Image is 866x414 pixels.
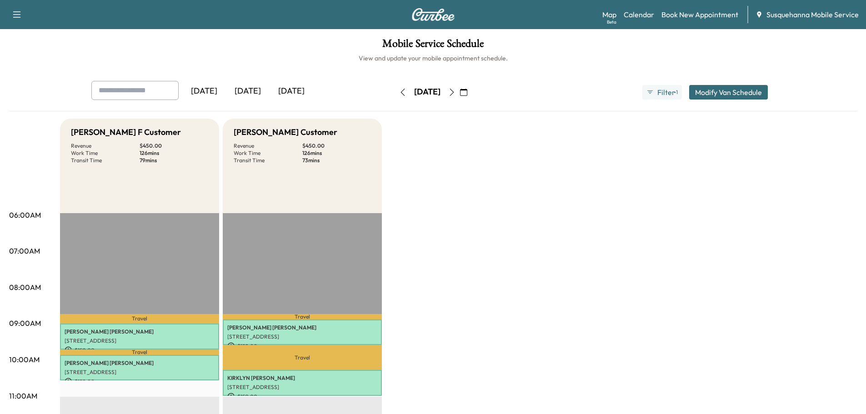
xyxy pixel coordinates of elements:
p: Revenue [234,142,302,150]
span: ● [674,90,676,95]
p: 08:00AM [9,282,41,293]
p: Travel [223,314,382,319]
div: [DATE] [226,81,270,102]
img: Curbee Logo [411,8,455,21]
span: Filter [657,87,674,98]
p: [PERSON_NAME] [PERSON_NAME] [65,328,215,335]
h1: Mobile Service Schedule [9,38,857,54]
p: Travel [60,349,219,355]
h6: View and update your mobile appointment schedule. [9,54,857,63]
p: [STREET_ADDRESS] [227,384,377,391]
p: 07:00AM [9,245,40,256]
div: [DATE] [182,81,226,102]
p: 10:00AM [9,354,40,365]
a: Calendar [624,9,654,20]
p: 79 mins [140,157,208,164]
span: Susquehanna Mobile Service [766,9,859,20]
p: [PERSON_NAME] [PERSON_NAME] [65,359,215,367]
span: 1 [676,89,678,96]
p: 126 mins [302,150,371,157]
p: 11:00AM [9,390,37,401]
p: 126 mins [140,150,208,157]
h5: [PERSON_NAME] Customer [234,126,337,139]
p: KIRKLYN [PERSON_NAME] [227,374,377,382]
p: $ 450.00 [302,142,371,150]
p: $ 150.00 [227,393,377,401]
p: $ 150.00 [65,378,215,386]
p: Travel [223,345,382,370]
p: [STREET_ADDRESS] [227,333,377,340]
p: 73 mins [302,157,371,164]
p: [PERSON_NAME] [PERSON_NAME] [227,324,377,331]
p: Transit Time [234,157,302,164]
h5: [PERSON_NAME] F Customer [71,126,181,139]
a: MapBeta [602,9,616,20]
p: Work Time [71,150,140,157]
p: Travel [60,314,219,324]
p: Revenue [71,142,140,150]
button: Filter●1 [642,85,681,100]
button: Modify Van Schedule [689,85,768,100]
p: Work Time [234,150,302,157]
p: $ 150.00 [65,346,215,354]
p: 06:00AM [9,209,41,220]
p: $ 150.00 [227,342,377,350]
div: [DATE] [414,86,441,98]
p: [STREET_ADDRESS] [65,369,215,376]
p: Transit Time [71,157,140,164]
p: [STREET_ADDRESS] [65,337,215,344]
p: $ 450.00 [140,142,208,150]
div: [DATE] [270,81,313,102]
div: Beta [607,19,616,25]
p: 09:00AM [9,318,41,329]
a: Book New Appointment [661,9,738,20]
